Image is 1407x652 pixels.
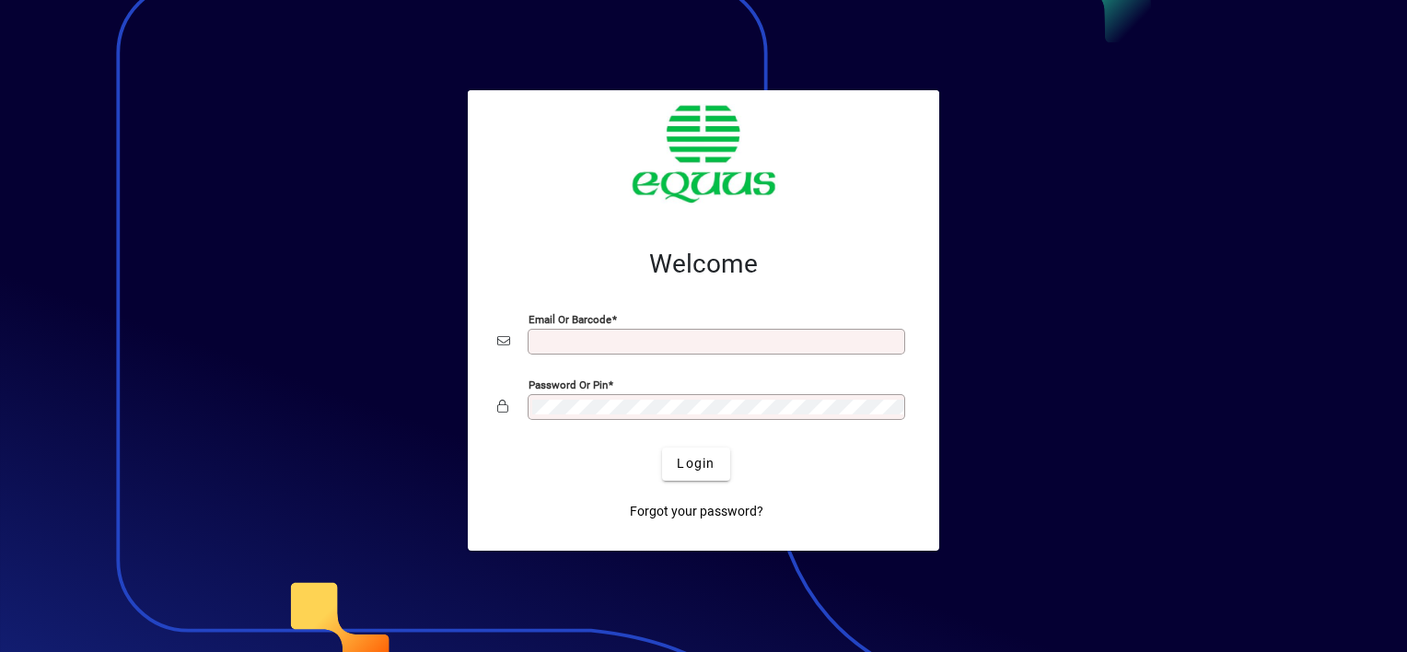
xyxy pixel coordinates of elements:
h2: Welcome [497,249,910,280]
button: Login [662,448,729,481]
a: Forgot your password? [622,495,771,529]
span: Forgot your password? [630,502,763,521]
mat-label: Password or Pin [529,378,608,390]
mat-label: Email or Barcode [529,312,611,325]
span: Login [677,454,715,473]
